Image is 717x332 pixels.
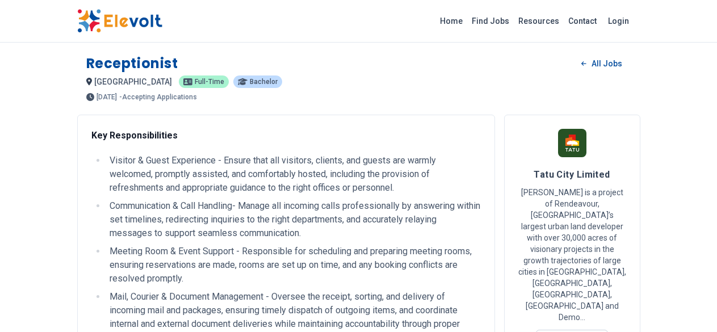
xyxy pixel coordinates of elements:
[195,78,224,85] span: Full-time
[601,10,636,32] a: Login
[119,94,197,100] p: - Accepting Applications
[97,94,117,100] span: [DATE]
[514,12,564,30] a: Resources
[558,129,586,157] img: Tatu City Limited
[564,12,601,30] a: Contact
[435,12,467,30] a: Home
[250,78,278,85] span: Bachelor
[94,77,172,86] span: [GEOGRAPHIC_DATA]
[518,187,626,323] p: [PERSON_NAME] is a project of Rendeavour, [GEOGRAPHIC_DATA]’s largest urban land developer with o...
[86,54,178,73] h1: Receptionist
[77,9,162,33] img: Elevolt
[467,12,514,30] a: Find Jobs
[572,55,631,72] a: All Jobs
[106,245,481,285] li: Meeting Room & Event Support - Responsible for scheduling and preparing meeting rooms, ensuring r...
[534,169,610,180] span: Tatu City Limited
[106,154,481,195] li: Visitor & Guest Experience - Ensure that all visitors, clients, and guests are warmly welcomed, p...
[106,199,481,240] li: Communication & Call Handling- Manage all incoming calls professionally by answering within set t...
[91,130,178,141] strong: Key Responsibilities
